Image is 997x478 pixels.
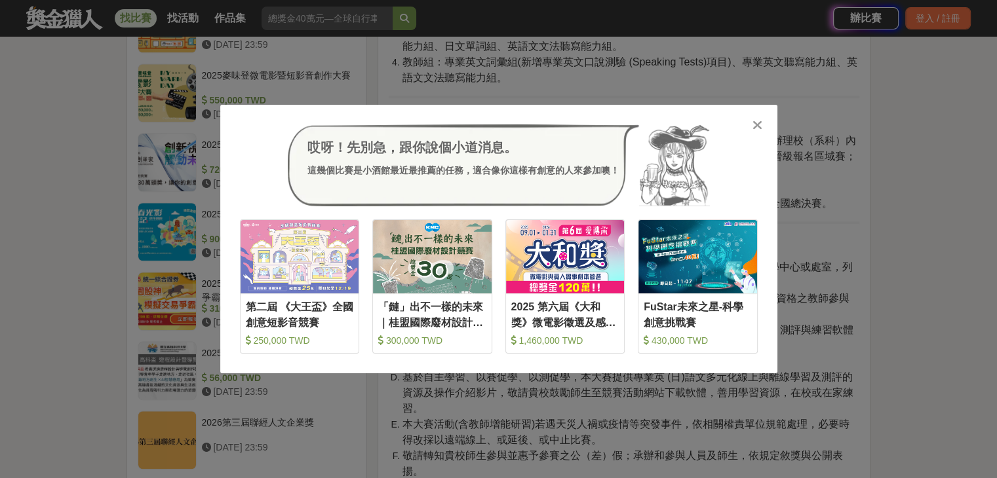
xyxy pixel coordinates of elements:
[639,124,710,207] img: Avatar
[638,219,758,354] a: Cover ImageFuStar未來之星-科學創意挑戰賽 430,000 TWD
[240,219,360,354] a: Cover Image第二屆 《大王盃》全國創意短影音競賽 250,000 TWD
[511,299,619,329] div: 2025 第六屆《大和獎》微電影徵選及感人實事分享
[246,299,354,329] div: 第二屆 《大王盃》全國創意短影音競賽
[372,219,492,354] a: Cover Image「鏈」出不一樣的未來｜桂盟國際廢材設計競賽 300,000 TWD
[511,334,619,347] div: 1,460,000 TWD
[644,334,752,347] div: 430,000 TWD
[307,138,619,157] div: 哎呀！先別急，跟你說個小道消息。
[246,334,354,347] div: 250,000 TWD
[505,219,625,354] a: Cover Image2025 第六屆《大和獎》微電影徵選及感人實事分享 1,460,000 TWD
[378,334,486,347] div: 300,000 TWD
[241,220,359,293] img: Cover Image
[506,220,625,293] img: Cover Image
[644,299,752,329] div: FuStar未來之星-科學創意挑戰賽
[373,220,492,293] img: Cover Image
[378,299,486,329] div: 「鏈」出不一樣的未來｜桂盟國際廢材設計競賽
[638,220,757,293] img: Cover Image
[307,164,619,177] div: 這幾個比賽是小酒館最近最推薦的任務，適合像你這樣有創意的人來參加噢！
